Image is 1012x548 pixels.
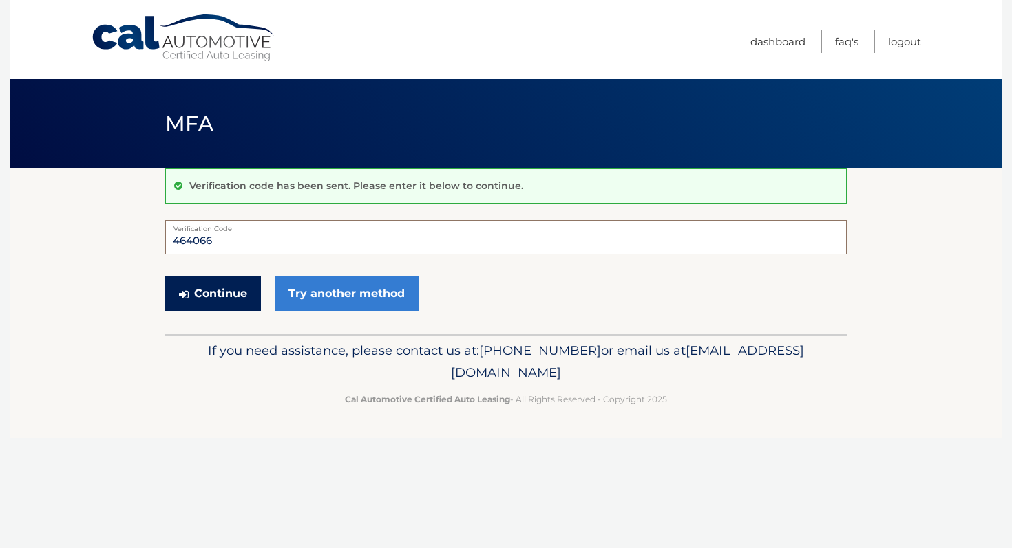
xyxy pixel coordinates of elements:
[835,30,858,53] a: FAQ's
[345,394,510,404] strong: Cal Automotive Certified Auto Leasing
[888,30,921,53] a: Logout
[451,342,804,380] span: [EMAIL_ADDRESS][DOMAIN_NAME]
[165,276,261,311] button: Continue
[750,30,805,53] a: Dashboard
[165,220,847,231] label: Verification Code
[174,392,838,406] p: - All Rights Reserved - Copyright 2025
[189,179,523,192] p: Verification code has been sent. Please enter it below to continue.
[91,14,277,63] a: Cal Automotive
[275,276,419,311] a: Try another method
[165,111,213,136] span: MFA
[479,342,601,358] span: [PHONE_NUMBER]
[174,340,838,384] p: If you need assistance, please contact us at: or email us at
[165,220,847,254] input: Verification Code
